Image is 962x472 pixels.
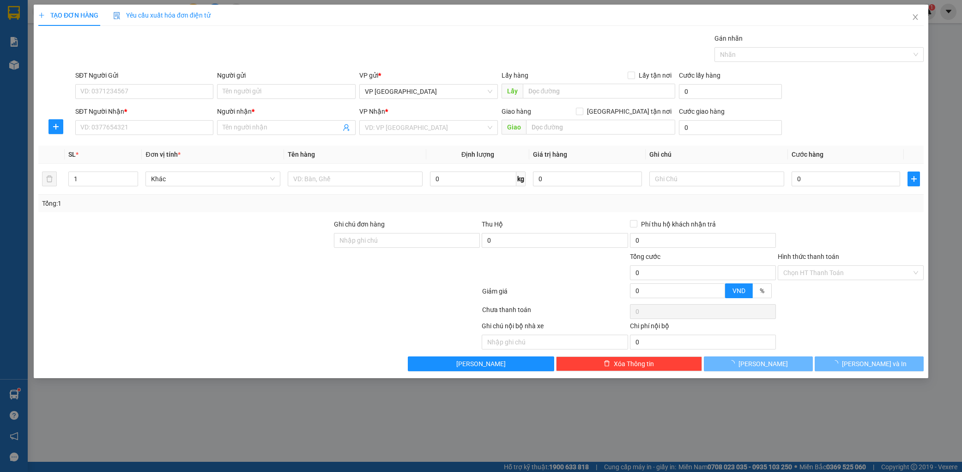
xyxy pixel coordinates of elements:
[526,120,675,135] input: Dọc đường
[49,123,63,130] span: plus
[832,360,842,367] span: loading
[42,172,57,186] button: delete
[481,286,629,302] div: Giảm giá
[145,151,180,158] span: Đơn vị tính
[502,108,531,115] span: Giao hàng
[482,321,628,335] div: Ghi chú nội bộ nhà xe
[533,151,567,158] span: Giá trị hàng
[637,219,720,229] span: Phí thu hộ khách nhận trả
[649,172,784,186] input: Ghi Chú
[908,175,920,183] span: plus
[583,106,675,116] span: [GEOGRAPHIC_DATA] tận nơi
[646,146,788,164] th: Ghi chú
[502,120,526,135] span: Giao
[217,106,356,116] div: Người nhận
[792,151,823,158] span: Cước hàng
[38,12,45,18] span: plus
[68,151,76,158] span: SL
[635,70,675,80] span: Lấy tận nơi
[482,221,503,228] span: Thu Hộ
[75,70,214,80] div: SĐT Người Gửi
[334,221,385,228] label: Ghi chú đơn hàng
[42,198,371,208] div: Tổng: 1
[343,124,350,131] span: user-add
[908,172,920,186] button: plus
[359,108,385,115] span: VP Nhận
[38,12,98,19] span: TẠO ĐƠN HÀNG
[604,360,610,368] span: delete
[359,70,498,80] div: VP gửi
[614,359,654,369] span: Xóa Thông tin
[679,108,725,115] label: Cước giao hàng
[365,85,492,98] span: VP Mỹ Đình
[502,72,528,79] span: Lấy hàng
[482,335,628,349] input: Nhập ghi chú
[502,84,523,98] span: Lấy
[679,120,782,135] input: Cước giao hàng
[679,72,720,79] label: Cước lấy hàng
[151,172,275,186] span: Khác
[113,12,121,19] img: icon
[714,35,743,42] label: Gán nhãn
[516,172,526,186] span: kg
[217,70,356,80] div: Người gửi
[456,359,506,369] span: [PERSON_NAME]
[630,321,776,335] div: Chi phí nội bộ
[533,172,642,186] input: 0
[334,233,480,248] input: Ghi chú đơn hàng
[815,356,924,371] button: [PERSON_NAME] và In
[48,119,63,134] button: plus
[728,360,738,367] span: loading
[760,287,764,294] span: %
[113,12,211,19] span: Yêu cầu xuất hóa đơn điện tử
[738,359,788,369] span: [PERSON_NAME]
[912,13,919,21] span: close
[679,84,782,99] input: Cước lấy hàng
[704,356,813,371] button: [PERSON_NAME]
[902,5,928,31] button: Close
[461,151,494,158] span: Định lượng
[481,305,629,321] div: Chưa thanh toán
[523,84,675,98] input: Dọc đường
[556,356,702,371] button: deleteXóa Thông tin
[630,253,660,260] span: Tổng cước
[288,151,315,158] span: Tên hàng
[778,253,839,260] label: Hình thức thanh toán
[408,356,554,371] button: [PERSON_NAME]
[75,106,214,116] div: SĐT Người Nhận
[288,172,423,186] input: VD: Bàn, Ghế
[842,359,907,369] span: [PERSON_NAME] và In
[732,287,745,294] span: VND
